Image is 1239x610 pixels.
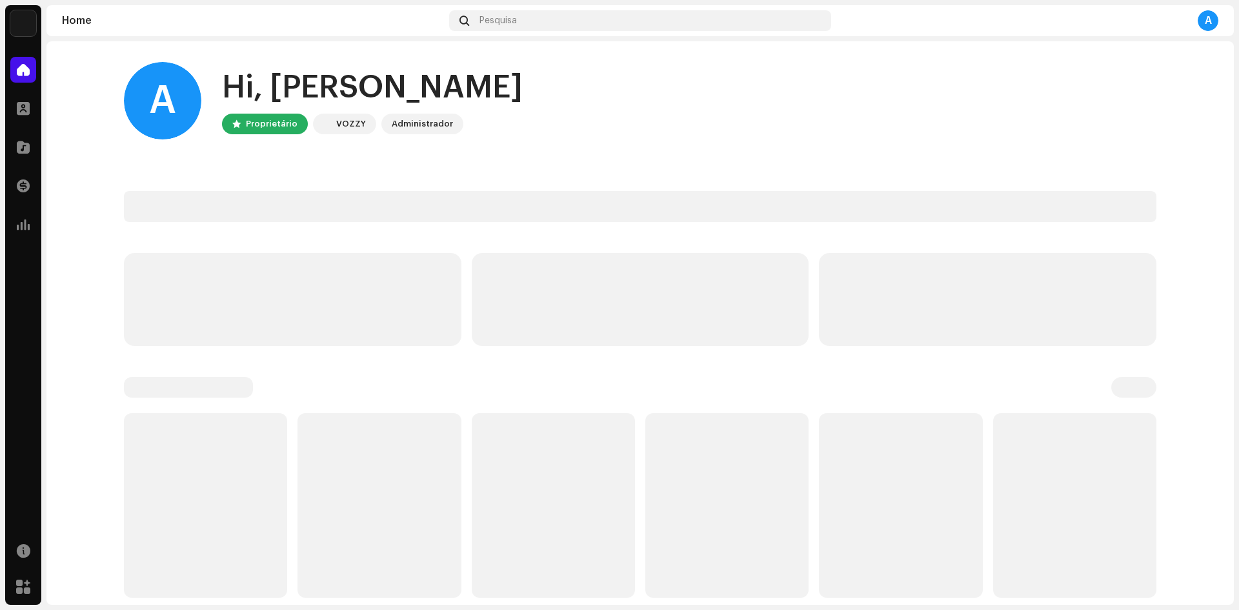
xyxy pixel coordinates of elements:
[62,15,444,26] div: Home
[392,116,453,132] div: Administrador
[479,15,517,26] span: Pesquisa
[246,116,297,132] div: Proprietário
[10,10,36,36] img: 1cf725b2-75a2-44e7-8fdf-5f1256b3d403
[316,116,331,132] img: 1cf725b2-75a2-44e7-8fdf-5f1256b3d403
[124,62,201,139] div: A
[336,116,366,132] div: VOZZY
[222,67,523,108] div: Hi, [PERSON_NAME]
[1198,10,1218,31] div: A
